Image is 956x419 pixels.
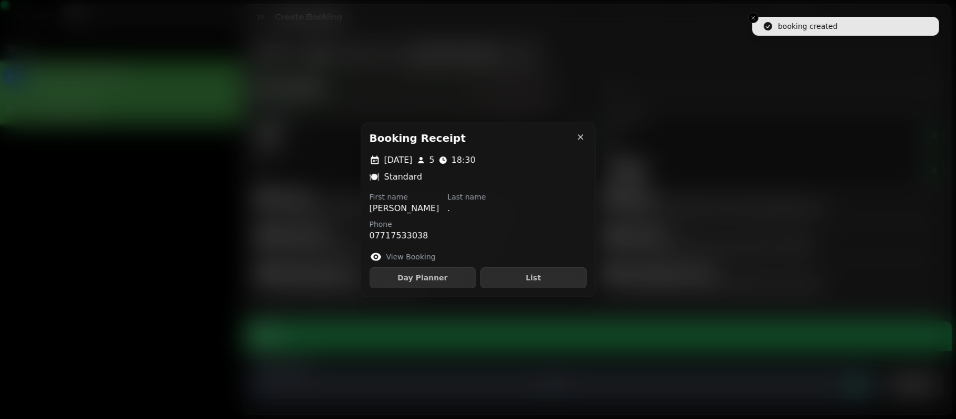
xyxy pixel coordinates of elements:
[370,192,439,202] label: First name
[379,274,467,281] span: Day Planner
[370,267,476,288] button: Day Planner
[370,171,380,183] p: 🍽️
[370,131,466,145] h2: Booking receipt
[489,274,578,281] span: List
[480,267,587,288] button: List
[370,219,428,229] label: Phone
[386,252,436,262] label: View Booking
[370,202,439,215] p: [PERSON_NAME]
[384,154,413,166] p: [DATE]
[370,229,428,242] p: 07717533038
[384,171,423,183] p: Standard
[447,202,486,215] p: .
[447,192,486,202] label: Last name
[429,154,435,166] p: 5
[451,154,476,166] p: 18:30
